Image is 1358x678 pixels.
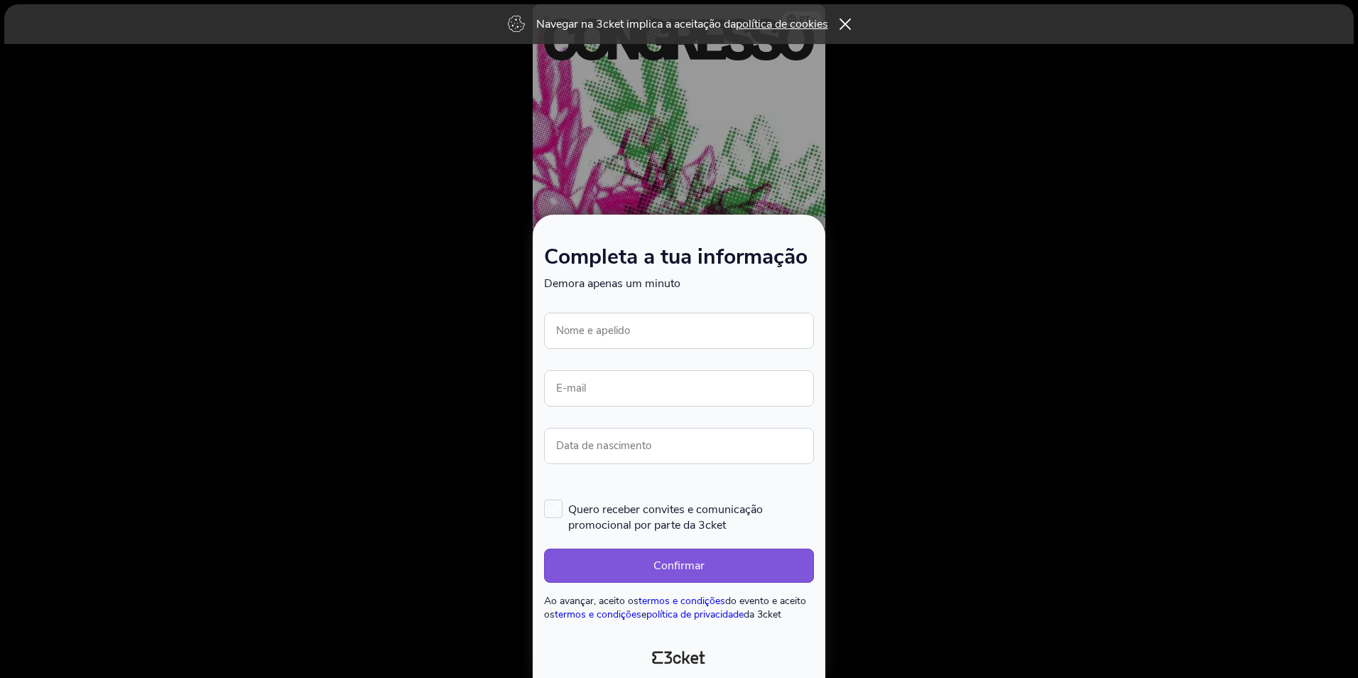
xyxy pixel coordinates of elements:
[544,313,814,349] input: Nome e apelido
[544,370,814,407] input: E-mail
[544,370,598,406] label: E-mail
[544,428,814,464] input: Data de nascimento
[544,549,814,583] button: Confirmar
[544,276,814,291] p: Demora apenas um minuto
[568,500,814,533] span: Quero receber convites e comunicação promocional por parte da 3cket
[639,594,725,608] a: termos e condições
[544,313,642,348] label: Nome e apelido
[544,594,814,621] p: Ao avançar, aceito os do evento e aceito os e da 3cket
[555,608,641,621] a: termos e condições
[646,608,744,621] a: política de privacidade
[536,16,828,32] p: Navegar na 3cket implica a aceitação da
[544,247,814,276] h1: Completa a tua informação
[736,16,828,32] a: política de cookies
